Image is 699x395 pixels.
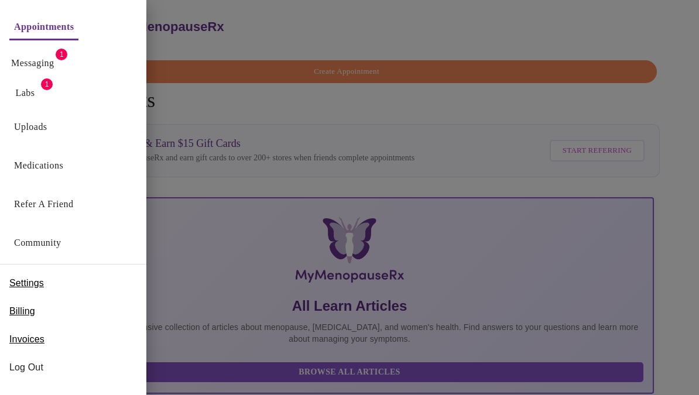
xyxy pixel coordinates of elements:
[9,115,52,139] button: Uploads
[14,119,47,135] a: Uploads
[16,85,35,101] a: Labs
[9,274,44,293] a: Settings
[14,19,74,35] a: Appointments
[9,332,44,346] span: Invoices
[9,304,35,318] span: Billing
[14,196,74,212] a: Refer a Friend
[11,55,54,71] a: Messaging
[6,81,44,105] button: Labs
[14,157,63,174] a: Medications
[9,154,68,177] button: Medications
[9,15,78,40] button: Appointments
[9,193,78,216] button: Refer a Friend
[56,49,67,60] span: 1
[14,235,61,251] a: Community
[9,231,66,255] button: Community
[6,51,59,75] button: Messaging
[9,330,44,349] a: Invoices
[9,302,35,321] a: Billing
[41,78,53,90] span: 1
[9,276,44,290] span: Settings
[9,360,137,375] span: Log Out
